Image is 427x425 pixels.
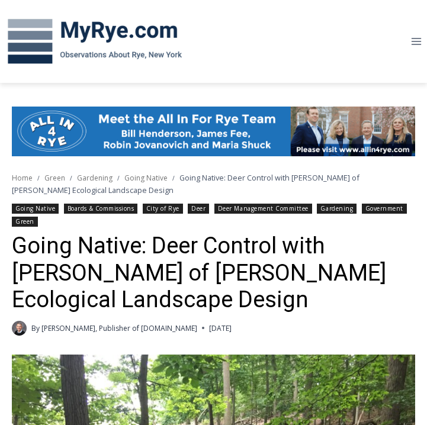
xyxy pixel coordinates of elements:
a: Deer [188,204,209,214]
a: Gardening [77,173,113,183]
span: / [37,174,40,182]
time: [DATE] [209,323,232,334]
a: Author image [12,321,27,336]
span: / [117,174,120,182]
a: Government [362,204,407,214]
button: Open menu [405,32,427,50]
a: Boards & Commissions [64,204,138,214]
img: All in for Rye [12,107,415,156]
a: Gardening [317,204,357,214]
a: Going Native [124,173,168,183]
a: Deer Management Committee [214,204,312,214]
a: Going Native [12,204,59,214]
h1: Going Native: Deer Control with [PERSON_NAME] of [PERSON_NAME] Ecological Landscape Design [12,233,415,314]
a: Home [12,173,33,183]
a: [PERSON_NAME], Publisher of [DOMAIN_NAME] [41,323,197,333]
a: City of Rye [143,204,183,214]
a: Green [12,217,38,227]
span: By [31,323,40,334]
nav: Breadcrumbs [12,172,415,196]
a: Green [44,173,65,183]
span: Going Native: Deer Control with [PERSON_NAME] of [PERSON_NAME] Ecological Landscape Design [12,172,359,195]
span: / [172,174,175,182]
span: / [70,174,72,182]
